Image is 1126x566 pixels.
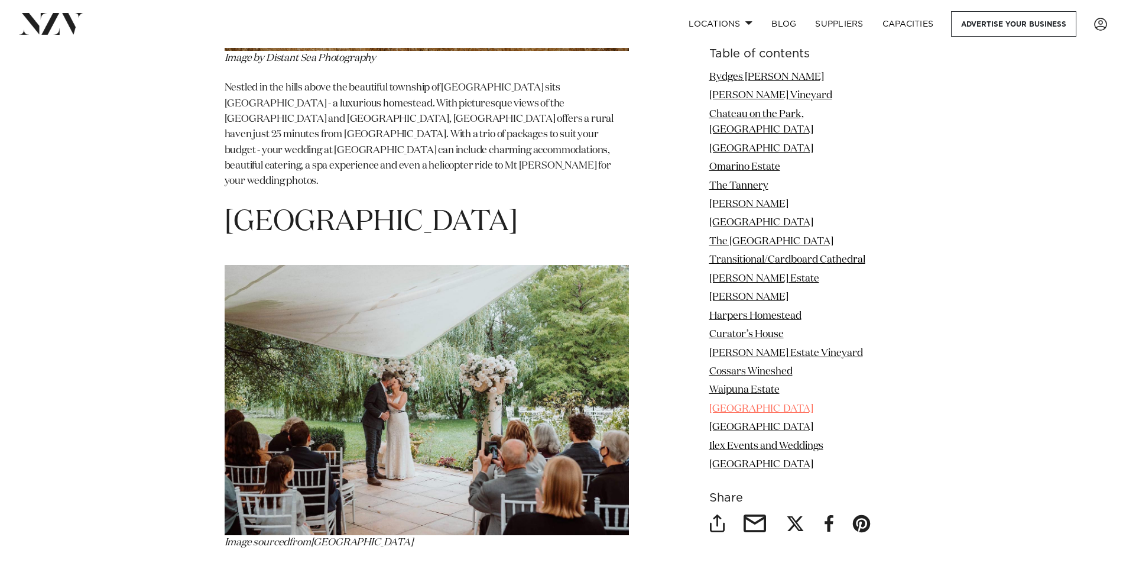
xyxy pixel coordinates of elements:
a: [GEOGRAPHIC_DATA] [709,144,813,154]
span: [GEOGRAPHIC_DATA] [225,208,518,237]
a: Rydges [PERSON_NAME] [709,72,824,82]
a: BLOG [762,11,806,37]
img: nzv-logo.png [19,13,83,34]
a: [PERSON_NAME] Estate Vineyard [709,348,863,358]
a: Chateau on the Park, [GEOGRAPHIC_DATA] [709,109,813,135]
span: from [289,538,310,548]
em: I [225,394,629,547]
a: SUPPLIERS [806,11,872,37]
a: [GEOGRAPHIC_DATA] [709,218,813,228]
a: Capacities [873,11,943,37]
p: Nestled in the hills above the beautiful township of [GEOGRAPHIC_DATA] sits [GEOGRAPHIC_DATA] - a... [225,80,629,189]
a: Advertise your business [951,11,1076,37]
a: Harpers Homestead [709,311,801,321]
a: Waipuna Estate [709,385,780,395]
a: [PERSON_NAME] [709,199,788,209]
a: [PERSON_NAME] Vineyard [709,90,832,101]
a: Curator’s House [709,329,784,339]
a: The Tannery [709,181,768,191]
a: Cossars Wineshed [709,367,793,377]
a: [GEOGRAPHIC_DATA] [709,404,813,414]
a: [GEOGRAPHIC_DATA] [709,460,813,470]
span: Image by Distant Sea Photography [225,53,377,63]
a: Transitional/Cardboard Cathedral [709,255,865,265]
h6: Share [709,492,902,504]
a: [GEOGRAPHIC_DATA] [709,422,813,432]
a: Ilex Events and Weddings [709,441,823,451]
a: [PERSON_NAME] [709,292,788,302]
span: [GEOGRAPHIC_DATA] [311,538,413,548]
a: Omarino Estate [709,162,780,172]
h6: Table of contents [709,48,902,60]
a: Locations [679,11,762,37]
em: mage sourced [227,538,289,548]
a: The [GEOGRAPHIC_DATA] [709,237,833,247]
a: [PERSON_NAME] Estate [709,274,819,284]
